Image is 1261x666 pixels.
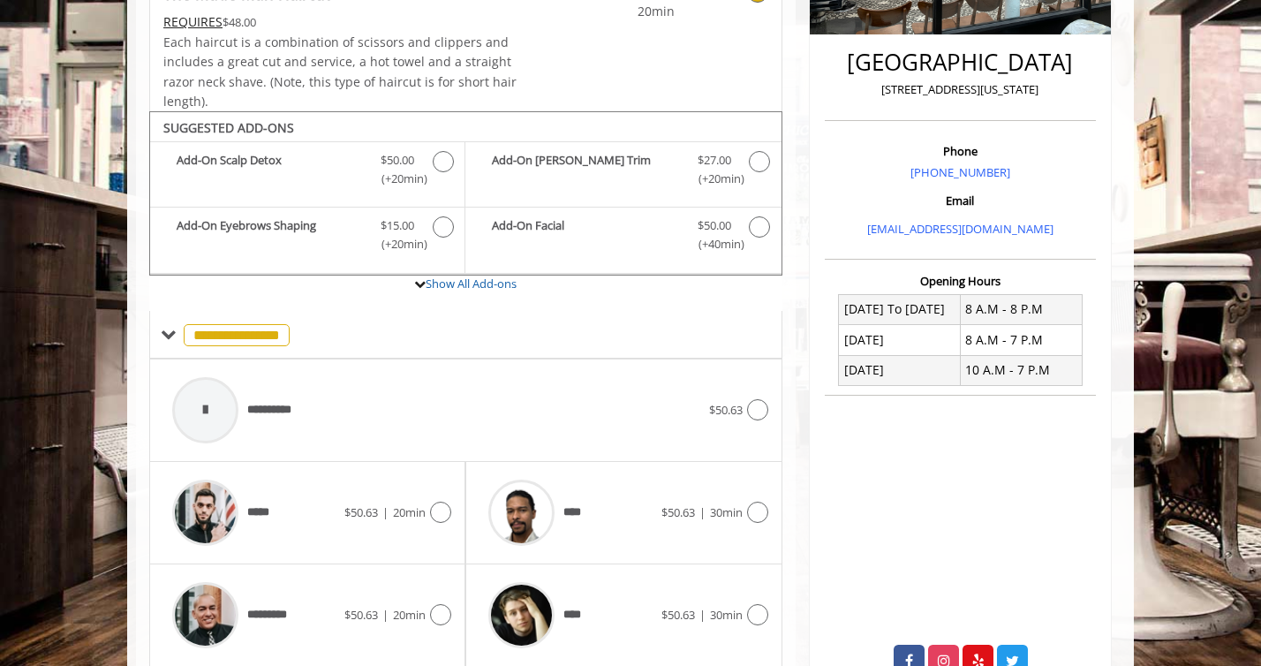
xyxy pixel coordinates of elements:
[372,170,424,188] span: (+20min )
[492,216,679,254] b: Add-On Facial
[698,216,731,235] span: $50.00
[839,355,961,385] td: [DATE]
[825,275,1096,287] h3: Opening Hours
[709,402,743,418] span: $50.63
[163,12,518,32] div: $48.00
[960,294,1082,324] td: 8 A.M - 8 P.M
[381,216,414,235] span: $15.00
[426,276,517,291] a: Show All Add-ons
[829,145,1091,157] h3: Phone
[910,164,1010,180] a: [PHONE_NUMBER]
[710,504,743,520] span: 30min
[960,355,1082,385] td: 10 A.M - 7 P.M
[159,151,456,193] label: Add-On Scalp Detox
[149,111,782,276] div: The Made Man Haircut Add-onS
[474,151,772,193] label: Add-On Beard Trim
[382,607,389,623] span: |
[381,151,414,170] span: $50.00
[163,34,517,110] span: Each haircut is a combination of scissors and clippers and includes a great cut and service, a ho...
[344,607,378,623] span: $50.63
[839,294,961,324] td: [DATE] To [DATE]
[688,235,740,254] span: (+40min )
[867,221,1053,237] a: [EMAIL_ADDRESS][DOMAIN_NAME]
[661,607,695,623] span: $50.63
[570,2,675,21] span: 20min
[829,80,1091,99] p: [STREET_ADDRESS][US_STATE]
[698,151,731,170] span: $27.00
[492,151,679,188] b: Add-On [PERSON_NAME] Trim
[177,151,363,188] b: Add-On Scalp Detox
[393,504,426,520] span: 20min
[177,216,363,254] b: Add-On Eyebrows Shaping
[699,504,706,520] span: |
[710,607,743,623] span: 30min
[960,325,1082,355] td: 8 A.M - 7 P.M
[829,49,1091,75] h2: [GEOGRAPHIC_DATA]
[699,607,706,623] span: |
[163,13,223,30] span: This service needs some Advance to be paid before we block your appointment
[344,504,378,520] span: $50.63
[163,119,294,136] b: SUGGESTED ADD-ONS
[661,504,695,520] span: $50.63
[372,235,424,254] span: (+20min )
[829,194,1091,207] h3: Email
[382,504,389,520] span: |
[474,216,772,258] label: Add-On Facial
[393,607,426,623] span: 20min
[159,216,456,258] label: Add-On Eyebrows Shaping
[688,170,740,188] span: (+20min )
[839,325,961,355] td: [DATE]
